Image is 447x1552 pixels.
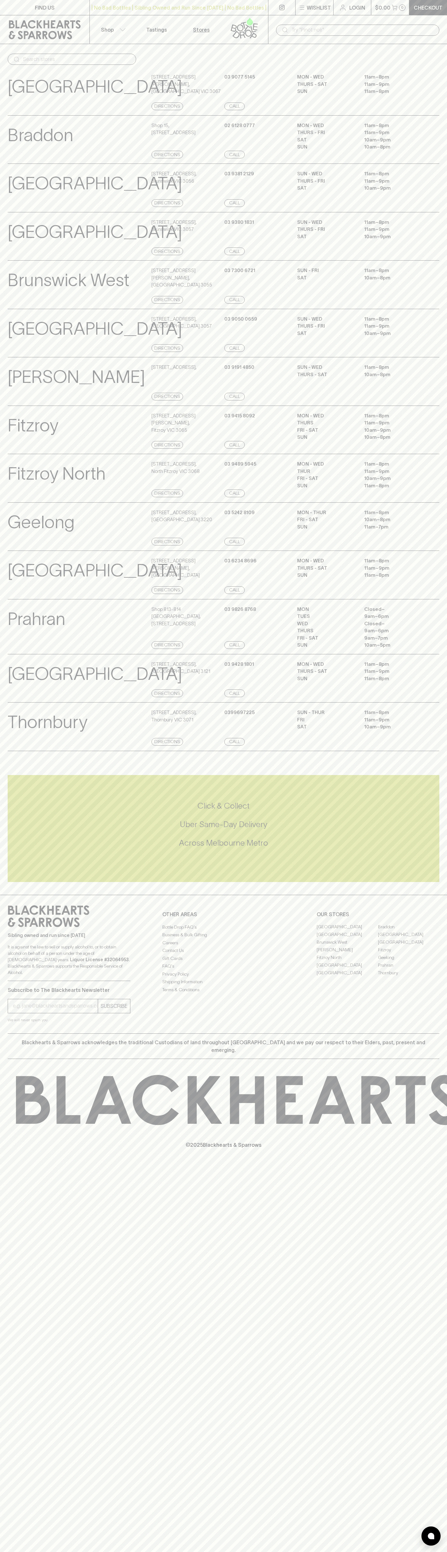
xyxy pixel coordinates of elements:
[297,460,355,468] p: MON - WED
[364,170,422,178] p: 11am – 8pm
[297,709,355,716] p: Sun - Thur
[297,557,355,565] p: MON - WED
[101,26,114,34] p: Shop
[224,689,245,697] a: Call
[162,923,285,931] a: Bottle Drop FAQ's
[364,73,422,81] p: 11am – 8pm
[162,970,285,978] a: Privacy Policy
[8,775,439,882] div: Call to action block
[401,6,404,9] p: 0
[364,565,422,572] p: 11am – 9pm
[224,606,256,613] p: 03 9826 8768
[364,716,422,724] p: 11am – 9pm
[151,460,200,475] p: [STREET_ADDRESS] , North Fitzroy VIC 3068
[364,364,422,371] p: 11am – 8pm
[162,986,285,993] a: Terms & Conditions
[297,620,355,628] p: WED
[317,923,378,931] a: [GEOGRAPHIC_DATA]
[364,509,422,516] p: 11am – 8pm
[8,838,439,848] h5: Across Melbourne Metro
[297,516,355,523] p: FRI - SAT
[378,939,439,946] a: [GEOGRAPHIC_DATA]
[151,247,183,255] a: Directions
[297,523,355,531] p: SUN
[224,641,245,649] a: Call
[8,557,182,584] p: [GEOGRAPHIC_DATA]
[151,344,183,352] a: Directions
[375,4,390,11] p: $0.00
[224,151,245,158] a: Call
[317,946,378,954] a: [PERSON_NAME]
[297,475,355,482] p: FRI - SAT
[151,122,196,136] p: Shop 15 , [STREET_ADDRESS]
[297,675,355,682] p: SUN
[224,122,255,129] p: 02 6128 0777
[297,364,355,371] p: SUN - WED
[297,178,355,185] p: THURS - FRI
[12,1038,435,1054] p: Blackhearts & Sparrows acknowledges the traditional Custodians of land throughout [GEOGRAPHIC_DAT...
[378,923,439,931] a: Braddon
[297,635,355,642] p: FRI - SAT
[364,668,422,675] p: 11am – 9pm
[8,819,439,830] h5: Uber Same-Day Delivery
[8,709,88,735] p: Thornbury
[162,939,285,947] a: Careers
[151,316,212,330] p: [STREET_ADDRESS] , [GEOGRAPHIC_DATA] 3057
[364,81,422,88] p: 11am – 9pm
[224,247,245,255] a: Call
[364,274,422,282] p: 10am – 8pm
[297,371,355,378] p: THURS - SAT
[364,468,422,475] p: 11am – 9pm
[8,364,145,390] p: [PERSON_NAME]
[8,412,58,439] p: Fitzroy
[297,572,355,579] p: SUN
[297,73,355,81] p: MON - WED
[224,73,255,81] p: 03 9077 5145
[364,723,422,731] p: 10am – 9pm
[291,25,434,35] input: Try "Pinot noir"
[151,586,183,594] a: Directions
[297,482,355,490] p: SUN
[364,412,422,420] p: 11am – 8pm
[224,661,254,668] p: 03 9428 1801
[151,199,183,207] a: Directions
[224,586,245,594] a: Call
[364,330,422,337] p: 10am – 9pm
[146,26,167,34] p: Tastings
[101,1002,127,1010] p: SUBSCRIBE
[364,557,422,565] p: 11am – 8pm
[297,323,355,330] p: THURS - FRI
[90,15,135,44] button: Shop
[151,393,183,400] a: Directions
[364,267,422,274] p: 11am – 8pm
[364,371,422,378] p: 10am – 8pm
[179,15,224,44] a: Stores
[364,88,422,95] p: 11am – 8pm
[151,364,197,371] p: [STREET_ADDRESS] ,
[8,219,182,245] p: [GEOGRAPHIC_DATA]
[224,557,257,565] p: 03 6234 8696
[364,627,422,635] p: 9am – 6pm
[317,969,378,977] a: [GEOGRAPHIC_DATA]
[8,509,74,536] p: Geelong
[364,460,422,468] p: 11am – 8pm
[364,606,422,613] p: Closed –
[349,4,365,11] p: Login
[8,661,182,687] p: [GEOGRAPHIC_DATA]
[364,323,422,330] p: 11am – 9pm
[13,1001,98,1011] input: e.g. jane@blackheartsandsparrows.com.au
[297,129,355,136] p: THURS - FRI
[8,73,182,100] p: [GEOGRAPHIC_DATA]
[224,441,245,449] a: Call
[297,274,355,282] p: SAT
[364,635,422,642] p: 9am – 7pm
[297,468,355,475] p: THUR
[8,986,130,994] p: Subscribe to The Blackhearts Newsletter
[364,675,422,682] p: 11am – 8pm
[134,15,179,44] a: Tastings
[378,946,439,954] a: Fitzroy
[224,490,245,497] a: Call
[297,668,355,675] p: THURS - SAT
[151,267,223,289] p: [STREET_ADDRESS][PERSON_NAME] , [GEOGRAPHIC_DATA] 3055
[8,1017,130,1023] p: We will never spam you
